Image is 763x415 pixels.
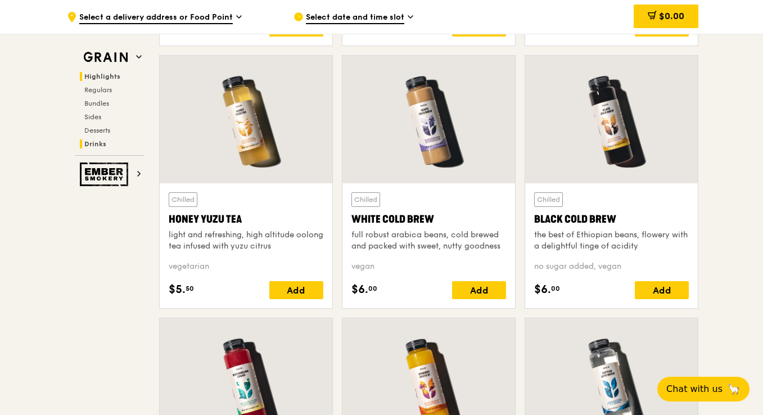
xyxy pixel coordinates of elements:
[84,73,120,80] span: Highlights
[269,281,323,299] div: Add
[727,382,741,396] span: 🦙
[534,229,689,252] div: the best of Ethiopian beans, flowery with a delightful tinge of acidity
[80,163,132,186] img: Ember Smokery web logo
[534,192,563,207] div: Chilled
[351,211,506,227] div: White Cold Brew
[452,281,506,299] div: Add
[169,261,323,272] div: vegetarian
[534,281,551,298] span: $6.
[84,140,106,148] span: Drinks
[169,192,197,207] div: Chilled
[84,113,101,121] span: Sides
[534,261,689,272] div: no sugar added, vegan
[666,382,723,396] span: Chat with us
[84,127,110,134] span: Desserts
[657,377,750,402] button: Chat with us🦙
[635,19,689,37] div: Add
[80,47,132,67] img: Grain web logo
[635,281,689,299] div: Add
[351,229,506,252] div: full robust arabica beans, cold brewed and packed with sweet, nutty goodness
[368,284,377,293] span: 00
[169,229,323,252] div: light and refreshing, high altitude oolong tea infused with yuzu citrus
[306,12,404,24] span: Select date and time slot
[84,100,109,107] span: Bundles
[351,281,368,298] span: $6.
[551,284,560,293] span: 00
[452,19,506,37] div: Add
[79,12,233,24] span: Select a delivery address or Food Point
[169,281,186,298] span: $5.
[659,11,684,21] span: $0.00
[351,192,380,207] div: Chilled
[84,86,112,94] span: Regulars
[269,19,323,37] div: Add
[186,284,194,293] span: 50
[534,211,689,227] div: Black Cold Brew
[169,211,323,227] div: Honey Yuzu Tea
[351,261,506,272] div: vegan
